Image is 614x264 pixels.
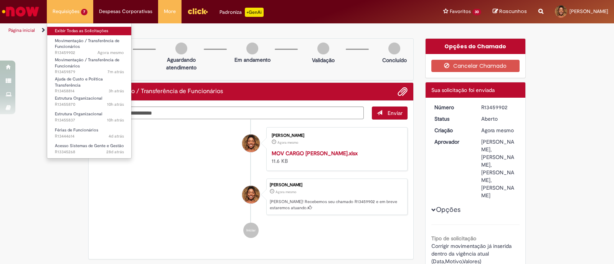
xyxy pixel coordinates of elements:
a: Aberto R13459879 : Movimentação / Transferência de Funcionários [47,56,132,72]
ul: Histórico de tíquete [94,120,408,246]
li: Paula Carolina Ferreira Soares [94,179,408,215]
img: img-circle-grey.png [175,43,187,54]
dt: Aprovador [429,138,476,146]
span: 10h atrás [107,117,124,123]
a: Exibir Todas as Solicitações [47,27,132,35]
span: 28d atrás [106,149,124,155]
span: Férias de Funcionários [55,127,98,133]
dt: Criação [429,126,476,134]
span: R13458814 [55,88,124,94]
span: 7 [81,9,87,15]
dt: Status [429,115,476,123]
span: R13345268 [55,149,124,155]
time: 28/08/2025 18:46:33 [107,69,124,75]
div: 11.6 KB [272,149,399,165]
span: 10h atrás [107,102,124,107]
div: 28/08/2025 18:53:33 [481,126,517,134]
span: Rascunhos [499,8,527,15]
p: [PERSON_NAME]! Recebemos seu chamado R13459902 e em breve estaremos atuando. [270,199,403,211]
a: Aberto R13455870 : Estrutura Organizacional [47,94,132,108]
span: 4d atrás [109,133,124,139]
span: R13459879 [55,69,124,75]
span: Movimentação / Transferência de Funcionários [55,38,119,50]
img: img-circle-grey.png [246,43,258,54]
time: 28/08/2025 18:53:26 [277,140,298,145]
ul: Requisições [47,23,132,159]
div: Opções do Chamado [426,39,526,54]
img: img-circle-grey.png [317,43,329,54]
span: Enviar [388,110,403,116]
time: 01/08/2025 11:48:17 [106,149,124,155]
b: Tipo de solicitação [431,235,476,242]
span: Movimentação / Transferência de Funcionários [55,57,119,69]
img: ServiceNow [1,4,40,19]
button: Enviar [372,107,408,120]
span: R13455870 [55,102,124,108]
span: Agora mesmo [97,50,124,56]
span: Sua solicitação foi enviada [431,87,495,93]
time: 25/08/2025 14:32:09 [109,133,124,139]
span: Ajuda de Custo e Política Transferência [55,76,103,88]
a: Rascunhos [493,8,527,15]
img: img-circle-grey.png [388,43,400,54]
span: 7m atrás [107,69,124,75]
span: Requisições [53,8,79,15]
p: Validação [312,56,335,64]
a: Aberto R13458814 : Ajuda de Custo e Política Transferência [47,75,132,92]
a: Aberto R13455837 : Estrutura Organizacional [47,110,132,124]
span: Despesas Corporativas [99,8,152,15]
button: Cancelar Chamado [431,60,520,72]
span: Agora mesmo [277,140,298,145]
a: Aberto R13345268 : Acesso Sistemas de Gente e Gestão [47,142,132,156]
span: More [164,8,176,15]
button: Adicionar anexos [398,87,408,97]
textarea: Digite sua mensagem aqui... [94,107,364,120]
p: Concluído [382,56,407,64]
time: 28/08/2025 15:45:21 [109,88,124,94]
a: Página inicial [8,27,35,33]
p: Aguardando atendimento [163,56,200,71]
time: 28/08/2025 18:53:33 [276,190,296,194]
ul: Trilhas de página [6,23,404,38]
time: 28/08/2025 18:53:34 [97,50,124,56]
span: Acesso Sistemas de Gente e Gestão [55,143,124,149]
div: Padroniza [220,8,264,17]
span: R13459902 [55,50,124,56]
span: R13444614 [55,133,124,139]
img: click_logo_yellow_360x200.png [187,5,208,17]
p: Em andamento [234,56,271,64]
span: Agora mesmo [481,127,514,134]
time: 28/08/2025 08:49:04 [107,102,124,107]
a: Aberto R13459902 : Movimentação / Transferência de Funcionários [47,37,132,53]
dt: Número [429,103,476,111]
div: R13459902 [481,103,517,111]
div: [PERSON_NAME] [272,133,399,138]
span: 3h atrás [109,88,124,94]
div: Paula Carolina Ferreira Soares [242,186,260,203]
span: 30 [472,9,481,15]
div: [PERSON_NAME] [270,183,403,187]
span: R13455837 [55,117,124,123]
div: Aberto [481,115,517,123]
div: Paula Carolina Ferreira Soares [242,134,260,152]
span: [PERSON_NAME] [569,8,608,15]
span: Estrutura Organizacional [55,95,102,101]
a: Aberto R13444614 : Férias de Funcionários [47,126,132,140]
a: MOV CARGO [PERSON_NAME].xlsx [272,150,358,157]
span: Agora mesmo [276,190,296,194]
h2: Movimentação / Transferência de Funcionários Histórico de tíquete [94,88,223,95]
time: 28/08/2025 18:53:33 [481,127,514,134]
div: [PERSON_NAME], [PERSON_NAME], [PERSON_NAME], [PERSON_NAME] [481,138,517,199]
time: 28/08/2025 08:46:01 [107,117,124,123]
p: +GenAi [245,8,264,17]
span: Estrutura Organizacional [55,111,102,117]
span: Favoritos [450,8,471,15]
